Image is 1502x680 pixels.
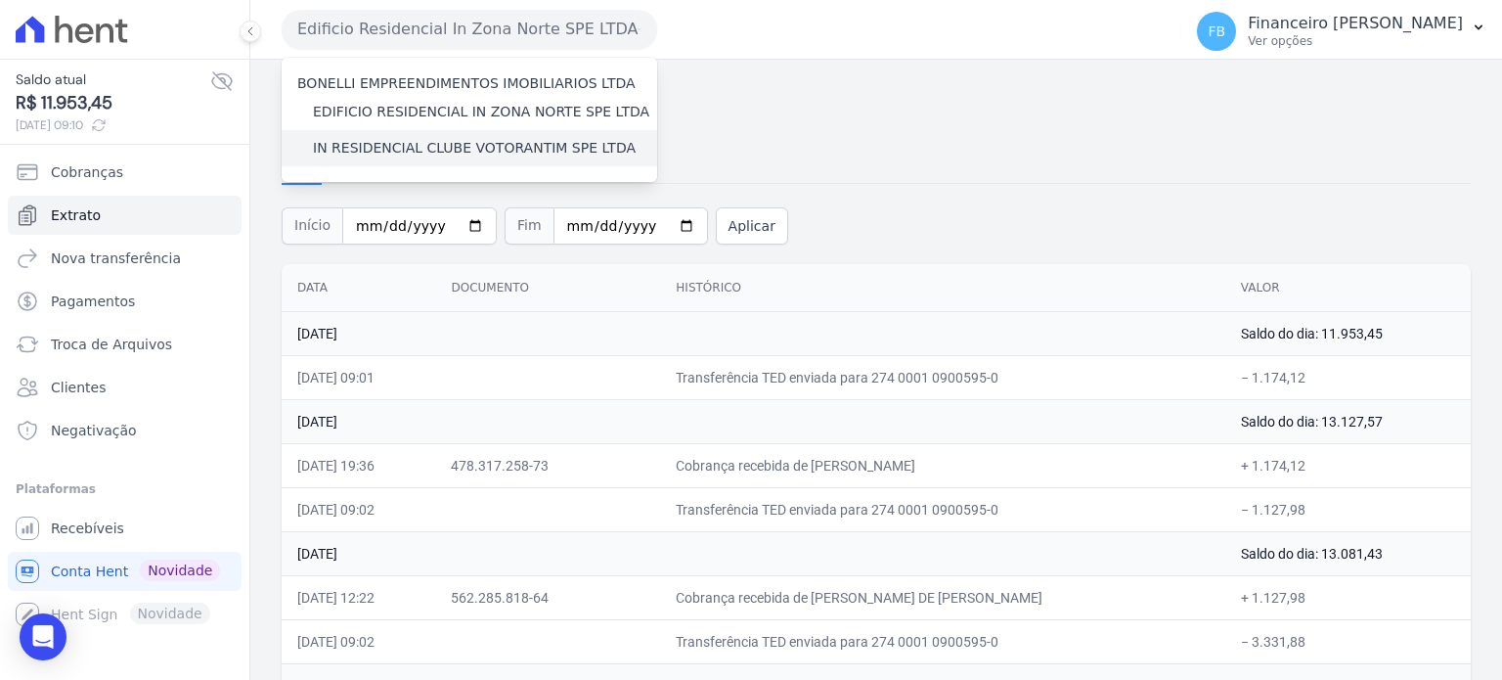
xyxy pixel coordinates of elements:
span: Negativação [51,421,137,440]
a: Conta Hent Novidade [8,552,242,591]
td: Transferência TED enviada para 274 0001 0900595-0 [660,487,1224,531]
a: Negativação [8,411,242,450]
span: Clientes [51,378,106,397]
td: − 3.331,88 [1225,619,1471,663]
span: Cobranças [51,162,123,182]
td: − 1.174,12 [1225,355,1471,399]
td: 562.285.818-64 [435,575,660,619]
label: BONELLI EMPREENDIMENTOS IMOBILIARIOS LTDA [297,75,636,91]
a: Nova transferência [8,239,242,278]
td: [DATE] 09:01 [282,355,435,399]
nav: Sidebar [16,153,234,634]
a: Recebíveis [8,509,242,548]
p: Financeiro [PERSON_NAME] [1248,14,1463,33]
th: Data [282,264,435,312]
td: Cobrança recebida de [PERSON_NAME] DE [PERSON_NAME] [660,575,1224,619]
span: Troca de Arquivos [51,335,172,354]
td: [DATE] 19:36 [282,443,435,487]
span: [DATE] 09:10 [16,116,210,134]
td: Cobrança recebida de [PERSON_NAME] [660,443,1224,487]
td: Transferência TED enviada para 274 0001 0900595-0 [660,355,1224,399]
td: + 1.174,12 [1225,443,1471,487]
span: Conta Hent [51,562,128,581]
td: Transferência TED enviada para 274 0001 0900595-0 [660,619,1224,663]
div: Open Intercom Messenger [20,613,66,660]
span: Novidade [140,560,220,581]
td: [DATE] [282,531,1225,575]
span: Pagamentos [51,292,135,311]
button: Edificio Residencial In Zona Norte SPE LTDA [282,10,657,49]
td: + 1.127,98 [1225,575,1471,619]
a: Troca de Arquivos [8,325,242,364]
span: Extrato [51,205,101,225]
td: [DATE] [282,399,1225,443]
td: [DATE] 09:02 [282,487,435,531]
span: Nova transferência [51,249,181,268]
th: Histórico [660,264,1224,312]
label: IN RESIDENCIAL CLUBE VOTORANTIM SPE LTDA [313,138,636,159]
th: Valor [1225,264,1471,312]
td: 478.317.258-73 [435,443,660,487]
p: Ver opções [1248,33,1463,49]
button: FB Financeiro [PERSON_NAME] Ver opções [1181,4,1502,59]
span: Fim [505,207,553,245]
a: Extrato [8,196,242,235]
span: Recebíveis [51,519,124,538]
td: Saldo do dia: 13.081,43 [1225,531,1471,575]
button: Aplicar [716,207,788,245]
label: EDIFICIO RESIDENCIAL IN ZONA NORTE SPE LTDA [313,102,649,122]
td: [DATE] 09:02 [282,619,435,663]
td: − 1.127,98 [1225,487,1471,531]
td: Saldo do dia: 11.953,45 [1225,311,1471,355]
span: FB [1208,24,1225,38]
a: Clientes [8,368,242,407]
th: Documento [435,264,660,312]
h2: Extrato [282,75,1471,119]
span: Saldo atual [16,69,210,90]
td: Saldo do dia: 13.127,57 [1225,399,1471,443]
div: Plataformas [16,477,234,501]
td: [DATE] 12:22 [282,575,435,619]
span: R$ 11.953,45 [16,90,210,116]
a: Pagamentos [8,282,242,321]
span: Início [282,207,342,245]
a: Cobranças [8,153,242,192]
td: [DATE] [282,311,1225,355]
